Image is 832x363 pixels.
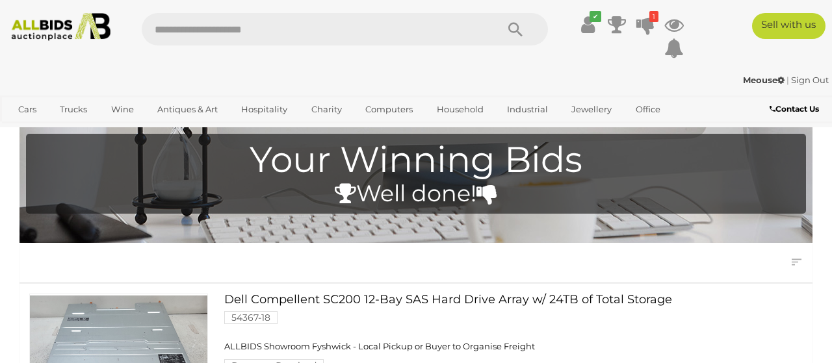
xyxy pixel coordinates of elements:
[563,99,620,120] a: Jewellery
[636,13,655,36] a: 1
[770,104,819,114] b: Contact Us
[752,13,825,39] a: Sell with us
[6,13,116,41] img: Allbids.com.au
[303,99,350,120] a: Charity
[233,99,296,120] a: Hospitality
[786,75,789,85] span: |
[791,75,829,85] a: Sign Out
[649,11,658,22] i: 1
[627,99,669,120] a: Office
[10,120,53,142] a: Sports
[32,181,799,207] h4: Well done!
[428,99,492,120] a: Household
[578,13,598,36] a: ✔
[103,99,142,120] a: Wine
[743,75,785,85] strong: Meouse
[60,120,169,142] a: [GEOGRAPHIC_DATA]
[483,13,548,45] button: Search
[743,75,786,85] a: Meouse
[357,99,421,120] a: Computers
[149,99,226,120] a: Antiques & Art
[499,99,556,120] a: Industrial
[770,102,822,116] a: Contact Us
[51,99,96,120] a: Trucks
[10,99,45,120] a: Cars
[590,11,601,22] i: ✔
[32,140,799,180] h1: Your Winning Bids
